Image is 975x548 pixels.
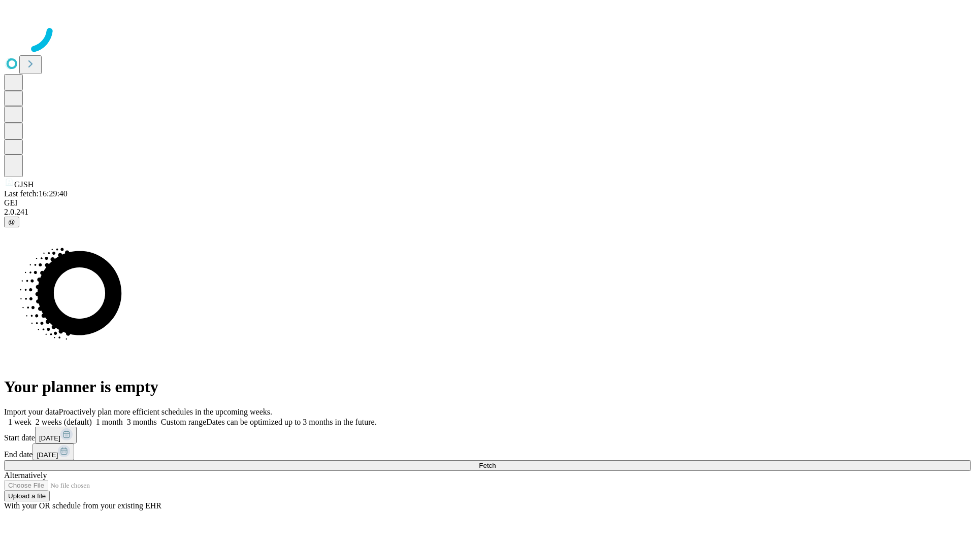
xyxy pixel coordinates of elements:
[37,451,58,459] span: [DATE]
[4,443,971,460] div: End date
[206,418,376,426] span: Dates can be optimized up to 3 months in the future.
[8,418,31,426] span: 1 week
[161,418,206,426] span: Custom range
[4,189,68,198] span: Last fetch: 16:29:40
[39,434,60,442] span: [DATE]
[479,462,496,469] span: Fetch
[4,198,971,208] div: GEI
[4,427,971,443] div: Start date
[36,418,92,426] span: 2 weeks (default)
[4,471,47,479] span: Alternatively
[59,407,272,416] span: Proactively plan more efficient schedules in the upcoming weeks.
[8,218,15,226] span: @
[32,443,74,460] button: [DATE]
[14,180,34,189] span: GJSH
[4,407,59,416] span: Import your data
[4,217,19,227] button: @
[4,208,971,217] div: 2.0.241
[4,501,161,510] span: With your OR schedule from your existing EHR
[4,460,971,471] button: Fetch
[4,378,971,396] h1: Your planner is empty
[35,427,77,443] button: [DATE]
[127,418,157,426] span: 3 months
[4,491,50,501] button: Upload a file
[96,418,123,426] span: 1 month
